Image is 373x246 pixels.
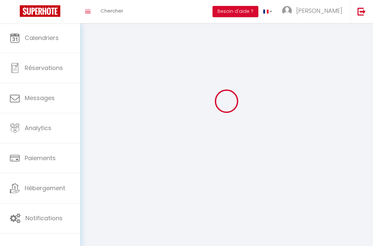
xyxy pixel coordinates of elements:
[25,184,65,192] span: Hébergement
[25,214,63,222] span: Notifications
[20,5,60,17] img: Super Booking
[5,3,25,22] button: Ouvrir le widget de chat LiveChat
[358,7,366,16] img: logout
[25,34,59,42] span: Calendriers
[282,6,292,16] img: ...
[25,154,56,162] span: Paiements
[213,6,258,17] button: Besoin d'aide ?
[25,64,63,72] span: Réservations
[25,124,51,132] span: Analytics
[25,94,55,102] span: Messages
[100,7,123,14] span: Chercher
[296,7,342,15] span: [PERSON_NAME]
